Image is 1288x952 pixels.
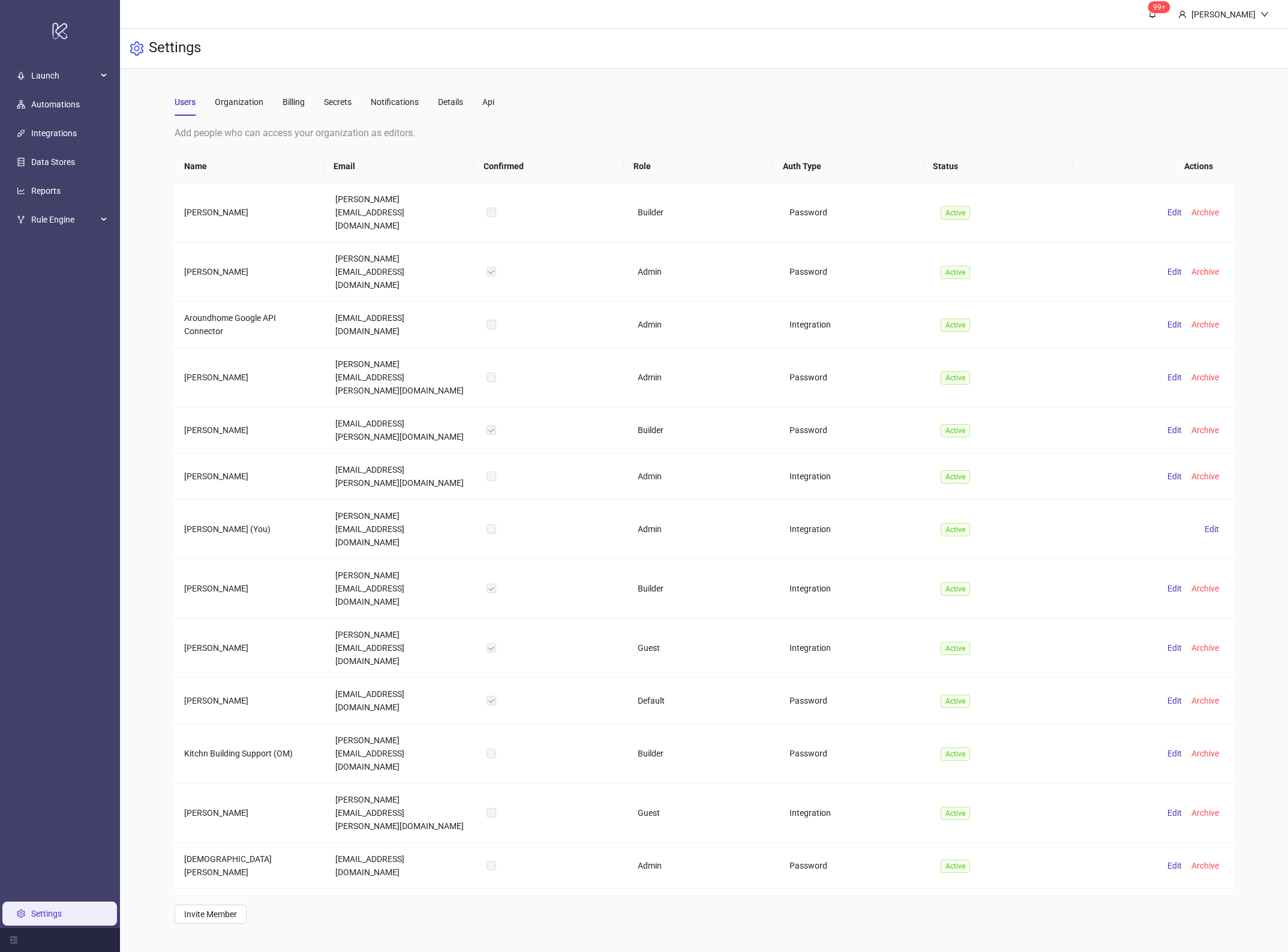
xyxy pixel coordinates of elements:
[1148,1,1170,13] sup: 686
[482,95,494,109] div: Api
[175,242,326,302] td: [PERSON_NAME]
[175,559,326,618] td: [PERSON_NAME]
[175,618,326,678] td: [PERSON_NAME]
[1205,524,1219,534] span: Edit
[175,183,326,242] td: [PERSON_NAME]
[1187,469,1224,483] button: Archive
[941,266,970,279] span: Active
[1187,205,1224,220] button: Archive
[628,348,779,407] td: Admin
[175,678,326,724] td: [PERSON_NAME]
[17,215,25,224] span: fork
[628,889,779,948] td: Builder
[326,348,477,407] td: [PERSON_NAME][EMAIL_ADDRESS][PERSON_NAME][DOMAIN_NAME]
[326,242,477,302] td: [PERSON_NAME][EMAIL_ADDRESS][DOMAIN_NAME]
[31,128,77,138] a: Integrations
[326,843,477,889] td: [EMAIL_ADDRESS][DOMAIN_NAME]
[1260,10,1269,19] span: down
[175,348,326,407] td: [PERSON_NAME]
[1167,696,1182,705] span: Edit
[628,500,779,559] td: Admin
[326,618,477,678] td: [PERSON_NAME][EMAIL_ADDRESS][DOMAIN_NAME]
[326,678,477,724] td: [EMAIL_ADDRESS][DOMAIN_NAME]
[31,186,61,196] a: Reports
[1187,370,1224,385] button: Archive
[1167,749,1182,758] span: Edit
[1178,10,1187,19] span: user
[780,559,931,618] td: Integration
[1191,320,1219,329] span: Archive
[780,889,931,948] td: Password
[1167,208,1182,217] span: Edit
[371,95,419,109] div: Notifications
[941,470,970,483] span: Active
[1191,808,1219,818] span: Archive
[17,71,25,80] span: rocket
[780,183,931,242] td: Password
[1073,150,1223,183] th: Actions
[31,208,97,232] span: Rule Engine
[1163,317,1187,332] button: Edit
[1191,643,1219,653] span: Archive
[1167,320,1182,329] span: Edit
[1187,423,1224,437] button: Archive
[175,454,326,500] td: [PERSON_NAME]
[941,695,970,708] span: Active
[1163,746,1187,761] button: Edit
[215,95,263,109] div: Organization
[326,454,477,500] td: [EMAIL_ADDRESS][PERSON_NAME][DOMAIN_NAME]
[1163,469,1187,483] button: Edit
[1187,746,1224,761] button: Archive
[628,843,779,889] td: Admin
[1163,423,1187,437] button: Edit
[1187,641,1224,655] button: Archive
[1200,522,1224,536] button: Edit
[1167,861,1182,870] span: Edit
[175,889,326,948] td: [PERSON_NAME]
[31,909,62,918] a: Settings
[1148,10,1157,18] span: bell
[326,889,477,948] td: [PERSON_NAME][EMAIL_ADDRESS][PERSON_NAME][DOMAIN_NAME]
[780,302,931,348] td: Integration
[31,64,97,88] span: Launch
[31,100,80,109] a: Automations
[175,95,196,109] div: Users
[780,500,931,559] td: Integration
[175,125,1233,140] div: Add people who can access your organization as editors.
[326,724,477,783] td: [PERSON_NAME][EMAIL_ADDRESS][DOMAIN_NAME]
[1167,267,1182,277] span: Edit
[175,843,326,889] td: [DEMOGRAPHIC_DATA][PERSON_NAME]
[1187,806,1224,820] button: Archive
[175,150,325,183] th: Name
[628,407,779,454] td: Builder
[941,371,970,385] span: Active
[1191,425,1219,435] span: Archive
[780,242,931,302] td: Password
[780,407,931,454] td: Password
[184,909,237,919] span: Invite Member
[326,783,477,843] td: [PERSON_NAME][EMAIL_ADDRESS][PERSON_NAME][DOMAIN_NAME]
[941,860,970,873] span: Active
[10,936,18,944] span: menu-fold
[175,500,326,559] td: [PERSON_NAME] (You)
[1187,858,1224,873] button: Archive
[1191,267,1219,277] span: Archive
[1163,858,1187,873] button: Edit
[31,157,75,167] a: Data Stores
[1191,861,1219,870] span: Archive
[780,783,931,843] td: Integration
[326,302,477,348] td: [EMAIL_ADDRESS][DOMAIN_NAME]
[941,807,970,820] span: Active
[941,747,970,761] span: Active
[628,302,779,348] td: Admin
[175,302,326,348] td: Aroundhome Google API Connector
[780,843,931,889] td: Password
[628,559,779,618] td: Builder
[1163,693,1187,708] button: Edit
[1187,265,1224,279] button: Archive
[1191,373,1219,382] span: Archive
[780,618,931,678] td: Integration
[1163,806,1187,820] button: Edit
[628,678,779,724] td: Default
[149,38,201,59] h3: Settings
